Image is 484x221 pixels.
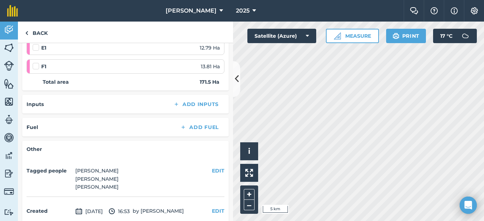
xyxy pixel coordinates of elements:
[410,7,418,14] img: Two speech bubbles overlapping with the left bubble in the forefront
[4,209,14,216] img: svg+xml;base64,PD94bWwgdmVyc2lvbj0iMS4wIiBlbmNvZGluZz0idXRmLTgiPz4KPCEtLSBHZW5lcmF0b3I6IEFkb2JlIE...
[244,200,255,210] button: –
[75,167,119,175] li: [PERSON_NAME]
[240,142,258,160] button: i
[27,100,44,108] h4: Inputs
[43,78,69,86] strong: Total area
[247,29,316,43] button: Satellite (Azure)
[4,61,14,71] img: svg+xml;base64,PD94bWwgdmVyc2lvbj0iMS4wIiBlbmNvZGluZz0idXRmLTgiPz4KPCEtLSBHZW5lcmF0b3I6IEFkb2JlIE...
[75,183,119,191] li: [PERSON_NAME]
[458,29,473,43] img: svg+xml;base64,PD94bWwgdmVyc2lvbj0iMS4wIiBlbmNvZGluZz0idXRmLTgiPz4KPCEtLSBHZW5lcmF0b3I6IEFkb2JlIE...
[4,24,14,35] img: svg+xml;base64,PD94bWwgdmVyc2lvbj0iMS4wIiBlbmNvZGluZz0idXRmLTgiPz4KPCEtLSBHZW5lcmF0b3I6IEFkb2JlIE...
[334,32,341,40] img: Ruler icon
[248,147,250,156] span: i
[451,6,458,15] img: svg+xml;base64,PHN2ZyB4bWxucz0iaHR0cDovL3d3dy53My5vcmcvMjAwMC9zdmciIHdpZHRoPSIxNyIgaGVpZ2h0PSIxNy...
[18,22,55,43] a: Back
[174,122,224,132] button: Add Fuel
[212,207,224,215] button: EDIT
[244,189,255,200] button: +
[109,207,115,216] img: svg+xml;base64,PD94bWwgdmVyc2lvbj0iMS4wIiBlbmNvZGluZz0idXRmLTgiPz4KPCEtLSBHZW5lcmF0b3I6IEFkb2JlIE...
[460,197,477,214] div: Open Intercom Messenger
[4,96,14,107] img: svg+xml;base64,PHN2ZyB4bWxucz0iaHR0cDovL3d3dy53My5vcmcvMjAwMC9zdmciIHdpZHRoPSI1NiIgaGVpZ2h0PSI2MC...
[4,150,14,161] img: svg+xml;base64,PD94bWwgdmVyc2lvbj0iMS4wIiBlbmNvZGluZz0idXRmLTgiPz4KPCEtLSBHZW5lcmF0b3I6IEFkb2JlIE...
[7,5,18,17] img: fieldmargin Logo
[433,29,477,43] button: 17 °C
[4,78,14,89] img: svg+xml;base64,PHN2ZyB4bWxucz0iaHR0cDovL3d3dy53My5vcmcvMjAwMC9zdmciIHdpZHRoPSI1NiIgaGVpZ2h0PSI2MC...
[27,145,224,153] h4: Other
[4,168,14,179] img: svg+xml;base64,PD94bWwgdmVyc2lvbj0iMS4wIiBlbmNvZGluZz0idXRmLTgiPz4KPCEtLSBHZW5lcmF0b3I6IEFkb2JlIE...
[27,123,38,131] h4: Fuel
[167,99,224,109] button: Add Inputs
[41,44,46,52] strong: E1
[4,114,14,125] img: svg+xml;base64,PD94bWwgdmVyc2lvbj0iMS4wIiBlbmNvZGluZz0idXRmLTgiPz4KPCEtLSBHZW5lcmF0b3I6IEFkb2JlIE...
[326,29,379,43] button: Measure
[200,78,219,86] strong: 171.5 Ha
[430,7,438,14] img: A question mark icon
[166,6,217,15] span: [PERSON_NAME]
[245,169,253,177] img: Four arrows, one pointing top left, one top right, one bottom right and the last bottom left
[386,29,426,43] button: Print
[200,44,220,52] span: 12.79 Ha
[470,7,479,14] img: A cog icon
[4,187,14,197] img: svg+xml;base64,PD94bWwgdmVyc2lvbj0iMS4wIiBlbmNvZGluZz0idXRmLTgiPz4KPCEtLSBHZW5lcmF0b3I6IEFkb2JlIE...
[75,175,119,183] li: [PERSON_NAME]
[27,207,72,215] h4: Created
[393,32,399,40] img: svg+xml;base64,PHN2ZyB4bWxucz0iaHR0cDovL3d3dy53My5vcmcvMjAwMC9zdmciIHdpZHRoPSIxOSIgaGVpZ2h0PSIyNC...
[75,207,103,216] span: [DATE]
[109,207,130,216] span: 16:53
[75,207,82,216] img: svg+xml;base64,PD94bWwgdmVyc2lvbj0iMS4wIiBlbmNvZGluZz0idXRmLTgiPz4KPCEtLSBHZW5lcmF0b3I6IEFkb2JlIE...
[27,167,72,175] h4: Tagged people
[4,42,14,53] img: svg+xml;base64,PHN2ZyB4bWxucz0iaHR0cDovL3d3dy53My5vcmcvMjAwMC9zdmciIHdpZHRoPSI1NiIgaGVpZ2h0PSI2MC...
[4,132,14,143] img: svg+xml;base64,PD94bWwgdmVyc2lvbj0iMS4wIiBlbmNvZGluZz0idXRmLTgiPz4KPCEtLSBHZW5lcmF0b3I6IEFkb2JlIE...
[236,6,250,15] span: 2025
[440,29,452,43] span: 17 ° C
[212,167,224,175] button: EDIT
[201,63,220,70] span: 13.81 Ha
[41,63,46,70] strong: F1
[25,29,28,37] img: svg+xml;base64,PHN2ZyB4bWxucz0iaHR0cDovL3d3dy53My5vcmcvMjAwMC9zdmciIHdpZHRoPSI5IiBoZWlnaHQ9IjI0Ii...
